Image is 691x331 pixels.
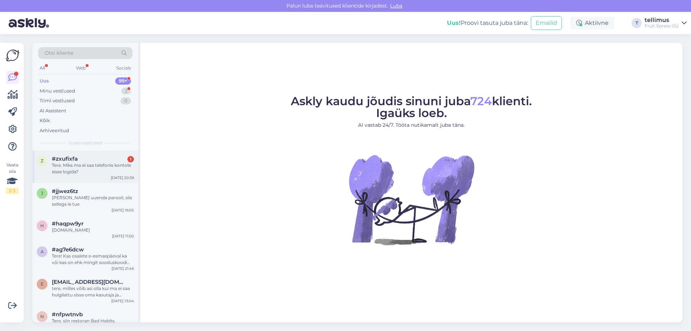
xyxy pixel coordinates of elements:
div: tere, milles võib asi olla kui ma ei saa hulgilattu sisse oma kasutaja ja parooliga? [52,285,134,298]
div: Web [74,63,87,73]
div: Tere. Miks ma ei saa telefonis kontole sisse logida? [52,162,134,175]
span: #zxufixfa [52,156,78,162]
span: e [41,281,44,287]
span: Otsi kliente [45,49,73,57]
div: [DATE] 11:00 [112,233,134,239]
span: Uued vestlused [69,140,102,146]
div: Socials [115,63,132,73]
span: a [41,249,44,254]
span: Luba [388,3,405,9]
span: z [41,158,44,164]
span: 724 [470,94,492,108]
span: #haqpw9yr [52,220,83,227]
div: T [632,18,642,28]
span: #nfpwtnvb [52,311,83,318]
div: Arhiveeritud [40,127,69,134]
span: #ag7e6dcw [52,246,84,253]
div: 0 [121,97,131,104]
a: tellimusFruit Xpress OÜ [645,17,687,29]
div: Tere, siin restoran Bad Habits. Tellisime oma tellimuse [PERSON_NAME] 10-ks. [PERSON_NAME] 12 hel... [52,318,134,331]
div: [DATE] 21:46 [112,266,134,271]
span: Askly kaudu jõudis sinuni juba klienti. Igaüks loeb. [291,94,532,120]
div: tellimus [645,17,679,23]
div: AI Assistent [40,107,66,115]
div: Aktiivne [570,17,614,30]
span: n [40,314,44,319]
span: j [41,191,43,196]
div: Uus [40,77,49,85]
img: Askly Logo [6,49,19,62]
button: Emailid [531,16,562,30]
div: Proovi tasuta juba täna: [447,19,528,27]
span: #jjwez6tz [52,188,78,194]
div: [DOMAIN_NAME] [52,227,134,233]
div: All [38,63,46,73]
div: 1 [127,156,134,162]
div: 1 / 3 [6,188,19,194]
div: Fruit Xpress OÜ [645,23,679,29]
div: [DATE] 20:38 [111,175,134,180]
div: 99+ [115,77,131,85]
div: [DATE] 13:04 [111,298,134,304]
b: Uus! [447,19,461,26]
div: 2 [121,88,131,95]
div: Tere! Kas osalete e-esmaspäeval ka või kas on ehk mingit sooduskoodi jagada? [52,253,134,266]
div: Minu vestlused [40,88,75,95]
div: Tiimi vestlused [40,97,75,104]
span: elevant@elevant.ee [52,279,127,285]
p: AI vastab 24/7. Tööta nutikamalt juba täna. [291,121,532,129]
div: Kõik [40,117,50,124]
div: Vaata siia [6,162,19,194]
img: No Chat active [347,135,476,264]
div: [PERSON_NAME] uuenda parooli, siis sellega ie tue [52,194,134,207]
div: [DATE] 16:05 [112,207,134,213]
span: h [40,223,44,228]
